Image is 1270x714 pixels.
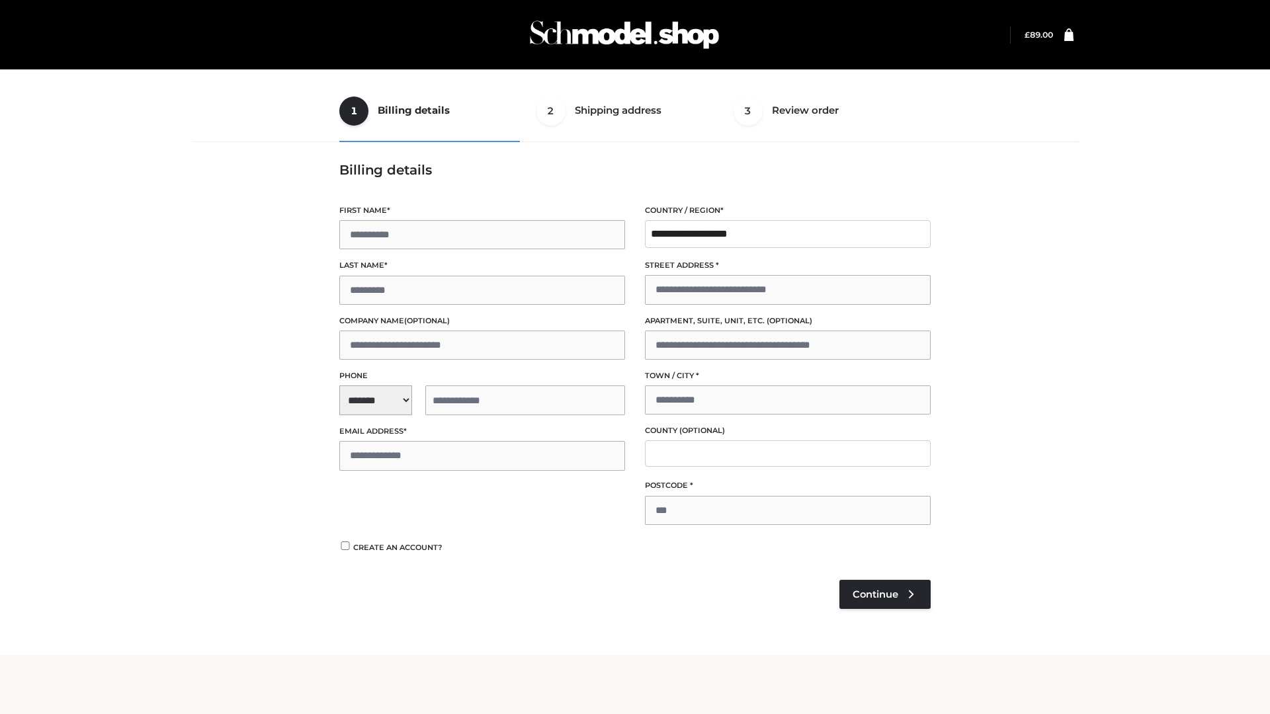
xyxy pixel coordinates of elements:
[353,543,443,552] span: Create an account?
[645,370,931,382] label: Town / City
[1025,30,1030,40] span: £
[645,204,931,217] label: Country / Region
[339,315,625,327] label: Company name
[1025,30,1053,40] a: £89.00
[679,426,725,435] span: (optional)
[645,479,931,492] label: Postcode
[853,588,898,600] span: Continue
[339,204,625,217] label: First name
[339,259,625,272] label: Last name
[339,370,625,382] label: Phone
[767,316,812,325] span: (optional)
[525,9,724,61] img: Schmodel Admin 964
[645,315,931,327] label: Apartment, suite, unit, etc.
[645,424,931,437] label: County
[339,425,625,438] label: Email address
[404,316,450,325] span: (optional)
[339,541,351,550] input: Create an account?
[1025,30,1053,40] bdi: 89.00
[645,259,931,272] label: Street address
[839,580,931,609] a: Continue
[339,162,931,178] h3: Billing details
